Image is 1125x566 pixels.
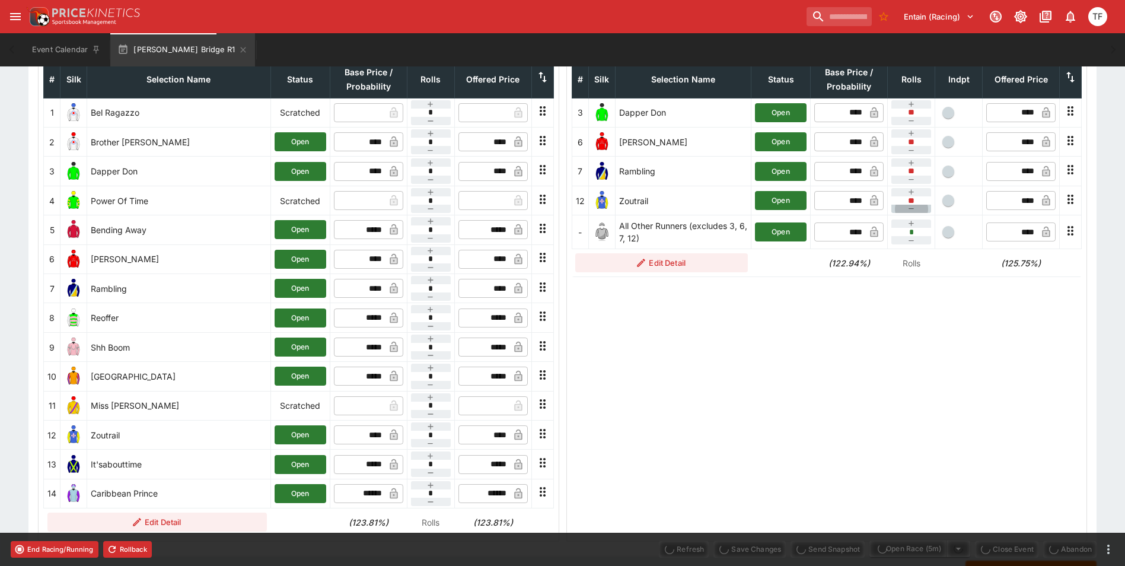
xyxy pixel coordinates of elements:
td: 11 [44,391,60,420]
p: Rolls [410,516,451,529]
td: 6 [572,128,588,157]
td: 5 [44,215,60,244]
button: Event Calendar [25,33,108,66]
td: 4 [44,186,60,215]
h6: (125.75%) [986,257,1056,269]
button: open drawer [5,6,26,27]
img: runner 1 [64,103,83,122]
td: 8 [44,303,60,332]
td: Dapper Don [87,157,271,186]
h6: (123.81%) [333,516,403,529]
img: Sportsbook Management [52,20,116,25]
td: 6 [44,244,60,274]
th: Offered Price [454,61,531,98]
p: Scratched [275,399,326,412]
th: Selection Name [87,61,271,98]
img: blank-silk.png [592,222,611,241]
img: runner 3 [592,103,611,122]
button: Open [275,250,326,269]
td: 14 [44,479,60,508]
td: It'sabouttime [87,450,271,479]
span: Mark an event as closed and abandoned. [1043,542,1097,554]
th: # [572,61,588,98]
th: Base Price / Probability [811,61,888,98]
th: Offered Price [983,61,1060,98]
img: runner 6 [592,132,611,151]
td: 1 [44,98,60,127]
img: PriceKinetics [52,8,140,17]
button: Open [275,484,326,503]
button: Toggle light/dark mode [1010,6,1031,27]
td: - [572,215,588,249]
td: 10 [44,362,60,391]
p: Scratched [275,106,326,119]
button: Open [755,162,807,181]
td: 12 [44,420,60,449]
button: Open [275,220,326,239]
h6: (123.81%) [458,516,528,529]
button: Tom Flynn [1085,4,1111,30]
img: runner 12 [592,191,611,210]
img: runner 7 [64,279,83,298]
td: Rambling [87,274,271,303]
td: 7 [572,157,588,186]
img: runner 14 [64,484,83,503]
p: Scratched [275,195,326,207]
button: Connected to PK [985,6,1006,27]
img: runner 11 [64,396,83,415]
td: All Other Runners (excludes 3, 6, 7, 12) [615,215,751,249]
th: Status [751,61,811,98]
td: Shh Boom [87,332,271,361]
img: runner 7 [592,162,611,181]
td: 12 [572,186,588,215]
td: 2 [44,128,60,157]
button: Open [275,425,326,444]
th: Base Price / Probability [330,61,407,98]
button: Rollback [103,541,152,558]
button: Notifications [1060,6,1081,27]
button: Documentation [1035,6,1056,27]
th: Rolls [888,61,935,98]
button: End Racing/Running [11,541,98,558]
button: Open [275,455,326,474]
button: Edit Detail [575,253,748,272]
th: Selection Name [615,61,751,98]
td: Zoutrail [615,186,751,215]
button: Select Tenant [897,7,981,26]
td: Rambling [615,157,751,186]
td: 3 [44,157,60,186]
div: Tom Flynn [1088,7,1107,26]
td: Brother [PERSON_NAME] [87,128,271,157]
td: [PERSON_NAME] [87,244,271,274]
td: Dapper Don [615,98,751,127]
td: Zoutrail [87,420,271,449]
td: Reoffer [87,303,271,332]
img: runner 13 [64,455,83,474]
p: Rolls [891,257,932,269]
button: Open [755,191,807,210]
th: Silk [588,61,615,98]
th: # [44,61,60,98]
th: Rolls [407,61,454,98]
img: runner 5 [64,220,83,239]
td: [GEOGRAPHIC_DATA] [87,362,271,391]
button: Open [275,132,326,151]
img: runner 10 [64,367,83,386]
img: runner 6 [64,250,83,269]
img: runner 4 [64,191,83,210]
td: 7 [44,274,60,303]
button: Open [275,309,326,327]
th: Independent [935,61,983,98]
td: Caribbean Prince [87,479,271,508]
td: 9 [44,332,60,361]
td: 3 [572,98,588,127]
button: more [1101,542,1116,557]
td: Power Of Time [87,186,271,215]
button: Open [275,367,326,386]
td: Miss [PERSON_NAME] [87,391,271,420]
button: [PERSON_NAME] Bridge R1 [110,33,255,66]
img: runner 2 [64,132,83,151]
img: runner 12 [64,425,83,444]
img: PriceKinetics Logo [26,5,50,28]
button: Open [275,338,326,357]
